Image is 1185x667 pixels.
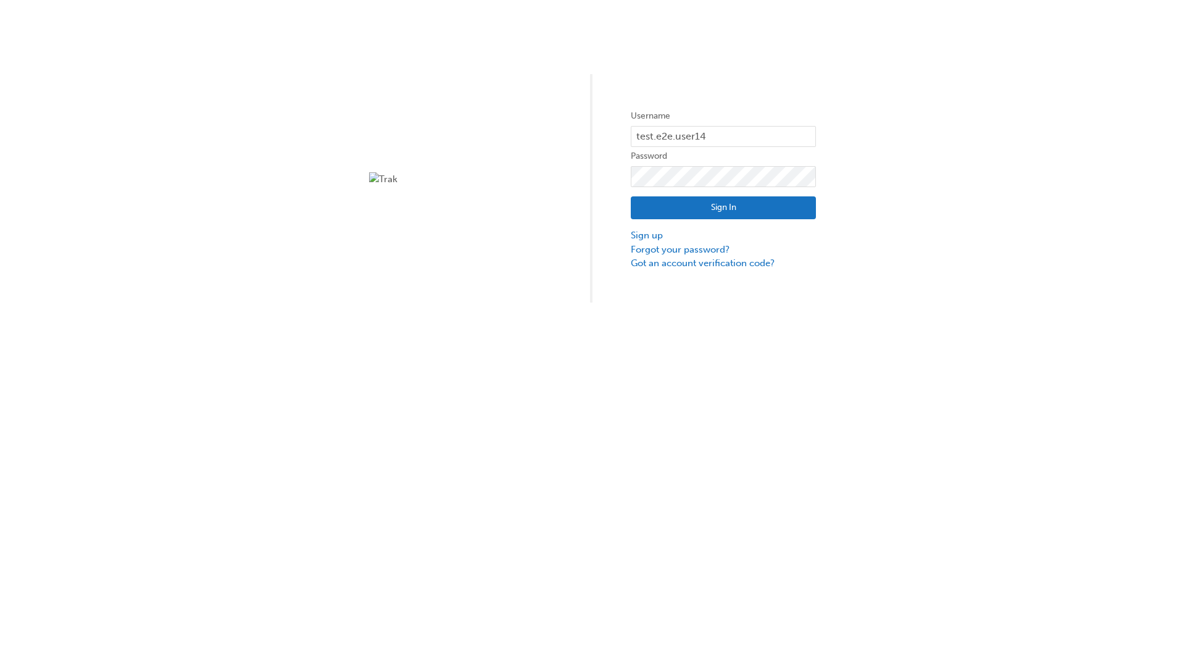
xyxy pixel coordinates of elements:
[631,243,816,257] a: Forgot your password?
[631,229,816,243] a: Sign up
[631,256,816,271] a: Got an account verification code?
[631,109,816,124] label: Username
[631,149,816,164] label: Password
[369,172,554,187] img: Trak
[631,126,816,147] input: Username
[631,196,816,220] button: Sign In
